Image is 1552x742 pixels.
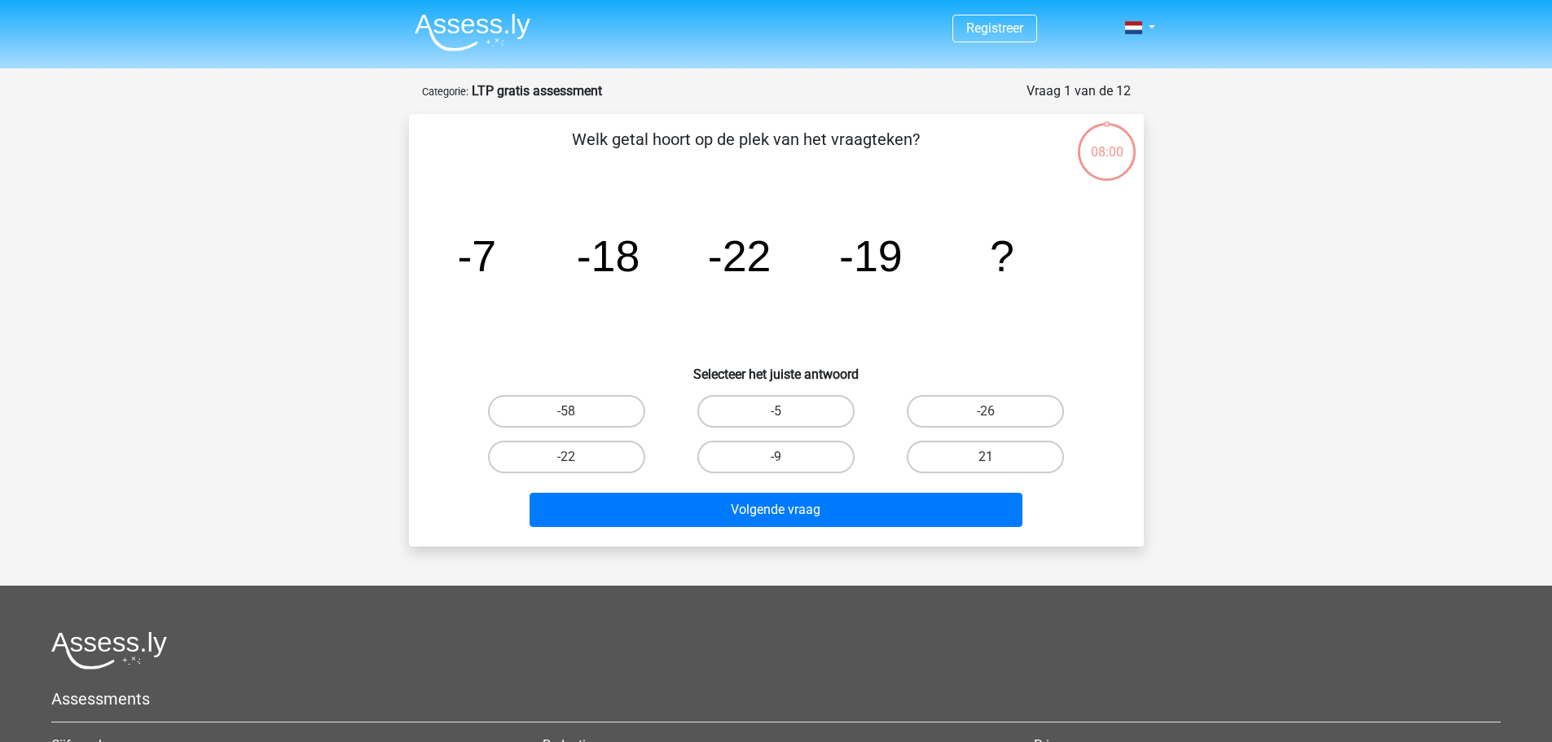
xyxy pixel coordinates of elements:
img: Assessly logo [51,631,167,670]
strong: LTP gratis assessment [472,83,602,99]
a: Registreer [966,20,1023,36]
tspan: ? [990,231,1014,280]
label: -22 [488,441,645,473]
tspan: -19 [839,231,903,280]
button: Volgende vraag [530,493,1022,527]
tspan: -18 [576,231,640,280]
div: 08:00 [1076,121,1137,162]
small: Categorie: [422,86,468,98]
img: Assessly [415,13,530,51]
label: -5 [697,395,855,428]
h5: Assessments [51,689,1501,709]
h6: Selecteer het juiste antwoord [435,353,1118,382]
tspan: -7 [457,231,496,280]
label: -58 [488,395,645,428]
div: Vraag 1 van de 12 [1027,81,1131,101]
label: -26 [907,395,1064,428]
tspan: -22 [707,231,771,280]
label: 21 [907,441,1064,473]
label: -9 [697,441,855,473]
p: Welk getal hoort op de plek van het vraagteken? [435,127,1057,176]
